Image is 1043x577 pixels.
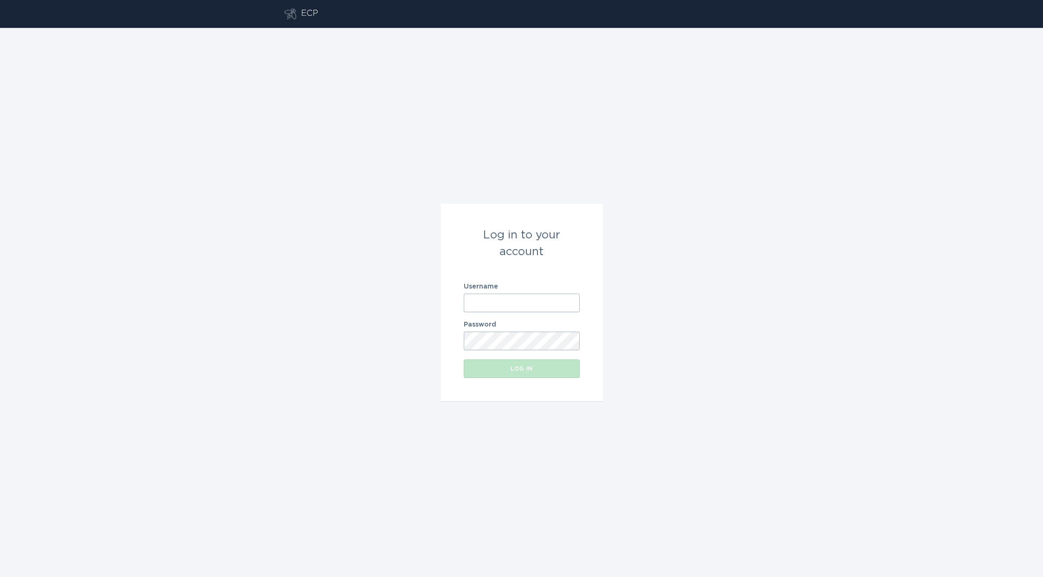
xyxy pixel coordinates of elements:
[464,359,580,378] button: Log in
[468,366,575,372] div: Log in
[464,283,580,290] label: Username
[284,8,296,19] button: Go to dashboard
[464,321,580,328] label: Password
[301,8,318,19] div: ECP
[464,227,580,260] div: Log in to your account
